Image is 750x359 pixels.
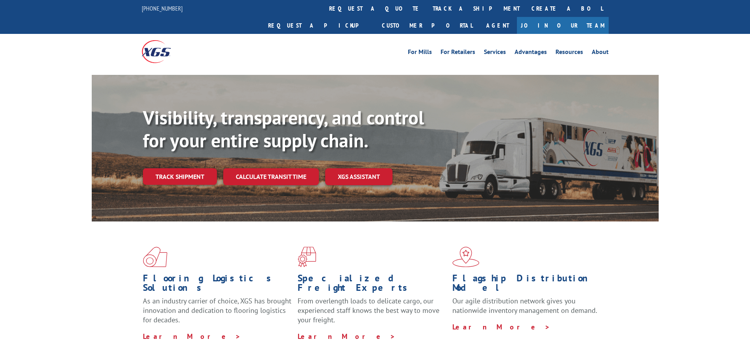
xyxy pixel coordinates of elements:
a: Track shipment [143,168,217,185]
img: xgs-icon-focused-on-flooring-red [298,247,316,267]
p: From overlength loads to delicate cargo, our experienced staff knows the best way to move your fr... [298,296,446,331]
img: xgs-icon-total-supply-chain-intelligence-red [143,247,167,267]
a: Join Our Team [517,17,609,34]
b: Visibility, transparency, and control for your entire supply chain. [143,105,424,153]
h1: Specialized Freight Experts [298,273,446,296]
span: As an industry carrier of choice, XGS has brought innovation and dedication to flooring logistics... [143,296,291,324]
a: Calculate transit time [223,168,319,185]
h1: Flagship Distribution Model [452,273,601,296]
a: XGS ASSISTANT [325,168,393,185]
h1: Flooring Logistics Solutions [143,273,292,296]
a: Learn More > [143,332,241,341]
a: Resources [556,49,583,58]
a: Advantages [515,49,547,58]
a: Services [484,49,506,58]
a: For Retailers [441,49,475,58]
a: For Mills [408,49,432,58]
a: Agent [478,17,517,34]
a: [PHONE_NUMBER] [142,4,183,12]
a: Request a pickup [262,17,376,34]
a: Customer Portal [376,17,478,34]
span: Our agile distribution network gives you nationwide inventory management on demand. [452,296,597,315]
a: Learn More > [452,322,550,331]
img: xgs-icon-flagship-distribution-model-red [452,247,480,267]
a: Learn More > [298,332,396,341]
a: About [592,49,609,58]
